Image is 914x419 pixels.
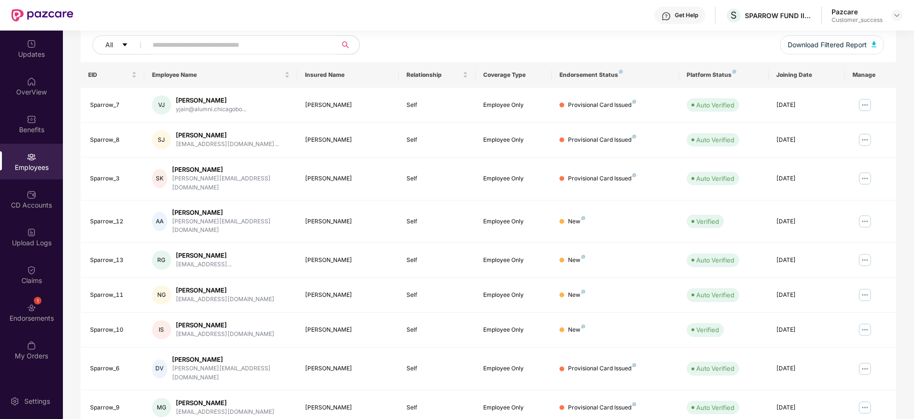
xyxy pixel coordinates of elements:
[176,330,274,339] div: [EMAIL_ADDRESS][DOMAIN_NAME]
[483,291,544,300] div: Employee Only
[776,101,837,110] div: [DATE]
[696,364,734,373] div: Auto Verified
[406,291,467,300] div: Self
[568,364,636,373] div: Provisional Card Issued
[483,364,544,373] div: Employee Only
[172,217,290,235] div: [PERSON_NAME][EMAIL_ADDRESS][DOMAIN_NAME]
[483,325,544,335] div: Employee Only
[776,136,837,145] div: [DATE]
[568,256,585,265] div: New
[27,115,36,124] img: svg+xml;base64,PHN2ZyBpZD0iQmVuZWZpdHMiIHhtbG5zPSJodHRwOi8vd3d3LnczLm9yZy8yMDAwL3N2ZyIgd2lkdGg9Ij...
[632,100,636,104] img: svg+xml;base64,PHN2ZyB4bWxucz0iaHR0cDovL3d3dy53My5vcmcvMjAwMC9zdmciIHdpZHRoPSI4IiBoZWlnaHQ9IjgiIH...
[568,403,636,412] div: Provisional Card Issued
[399,62,475,88] th: Relationship
[687,71,761,79] div: Platform Status
[568,291,585,300] div: New
[483,217,544,226] div: Employee Only
[10,397,20,406] img: svg+xml;base64,PHN2ZyBpZD0iU2V0dGluZy0yMHgyMCIgeG1sbnM9Imh0dHA6Ly93d3cudzMub3JnLzIwMDAvc3ZnIiB3aW...
[776,217,837,226] div: [DATE]
[176,96,246,105] div: [PERSON_NAME]
[769,62,845,88] th: Joining Date
[776,364,837,373] div: [DATE]
[776,291,837,300] div: [DATE]
[406,136,467,145] div: Self
[34,297,41,304] div: 1
[152,320,171,339] div: IS
[788,40,867,50] span: Download Filtered Report
[152,398,171,417] div: MG
[483,174,544,183] div: Employee Only
[696,135,734,145] div: Auto Verified
[776,174,837,183] div: [DATE]
[406,325,467,335] div: Self
[176,398,274,408] div: [PERSON_NAME]
[406,174,467,183] div: Self
[483,256,544,265] div: Employee Only
[406,403,467,412] div: Self
[632,363,636,367] img: svg+xml;base64,PHN2ZyB4bWxucz0iaHR0cDovL3d3dy53My5vcmcvMjAwMC9zdmciIHdpZHRoPSI4IiBoZWlnaHQ9IjgiIH...
[406,364,467,373] div: Self
[581,216,585,220] img: svg+xml;base64,PHN2ZyB4bWxucz0iaHR0cDovL3d3dy53My5vcmcvMjAwMC9zdmciIHdpZHRoPSI4IiBoZWlnaHQ9IjgiIH...
[776,403,837,412] div: [DATE]
[776,256,837,265] div: [DATE]
[780,35,884,54] button: Download Filtered Report
[152,169,167,188] div: SK
[172,174,290,192] div: [PERSON_NAME][EMAIL_ADDRESS][DOMAIN_NAME]
[144,62,297,88] th: Employee Name
[27,303,36,313] img: svg+xml;base64,PHN2ZyBpZD0iRW5kb3JzZW1lbnRzIiB4bWxucz0iaHR0cDovL3d3dy53My5vcmcvMjAwMC9zdmciIHdpZH...
[832,16,883,24] div: Customer_success
[893,11,901,19] img: svg+xml;base64,PHN2ZyBpZD0iRHJvcGRvd24tMzJ4MzIiIHhtbG5zPSJodHRwOi8vd3d3LnczLm9yZy8yMDAwL3N2ZyIgd2...
[152,95,171,115] div: VJ
[27,152,36,162] img: svg+xml;base64,PHN2ZyBpZD0iRW1wbG95ZWVzIiB4bWxucz0iaHR0cDovL3d3dy53My5vcmcvMjAwMC9zdmciIHdpZHRoPS...
[172,208,290,217] div: [PERSON_NAME]
[27,228,36,237] img: svg+xml;base64,PHN2ZyBpZD0iVXBsb2FkX0xvZ3MiIGRhdGEtbmFtZT0iVXBsb2FkIExvZ3MiIHhtbG5zPSJodHRwOi8vd3...
[406,217,467,226] div: Self
[696,403,734,412] div: Auto Verified
[696,255,734,265] div: Auto Verified
[152,130,171,149] div: SJ
[745,11,812,20] div: SPARROW FUND II ADVISORS LLP
[176,321,274,330] div: [PERSON_NAME]
[832,7,883,16] div: Pazcare
[305,364,392,373] div: [PERSON_NAME]
[406,256,467,265] div: Self
[27,341,36,350] img: svg+xml;base64,PHN2ZyBpZD0iTXlfT3JkZXJzIiBkYXRhLW5hbWU9Ik15IE9yZGVycyIgeG1sbnM9Imh0dHA6Ly93d3cudz...
[122,42,128,49] span: caret-down
[27,77,36,86] img: svg+xml;base64,PHN2ZyBpZD0iSG9tZSIgeG1sbnM9Imh0dHA6Ly93d3cudzMub3JnLzIwMDAvc3ZnIiB3aWR0aD0iMjAiIG...
[176,105,246,114] div: yjain@alumni.chicagobo...
[90,217,137,226] div: Sparrow_12
[152,285,171,304] div: NG
[696,290,734,300] div: Auto Verified
[27,265,36,275] img: svg+xml;base64,PHN2ZyBpZD0iQ2xhaW0iIHhtbG5zPSJodHRwOi8vd3d3LnczLm9yZy8yMDAwL3N2ZyIgd2lkdGg9IjIwIi...
[27,190,36,199] img: svg+xml;base64,PHN2ZyBpZD0iQ0RfQWNjb3VudHMiIGRhdGEtbmFtZT0iQ0QgQWNjb3VudHMiIHhtbG5zPSJodHRwOi8vd3...
[568,101,636,110] div: Provisional Card Issued
[90,136,137,145] div: Sparrow_8
[483,403,544,412] div: Employee Only
[172,165,290,174] div: [PERSON_NAME]
[619,70,623,73] img: svg+xml;base64,PHN2ZyB4bWxucz0iaHR0cDovL3d3dy53My5vcmcvMjAwMC9zdmciIHdpZHRoPSI4IiBoZWlnaHQ9IjgiIH...
[152,251,171,270] div: RG
[568,325,585,335] div: New
[27,39,36,49] img: svg+xml;base64,PHN2ZyBpZD0iVXBkYXRlZCIgeG1sbnM9Imh0dHA6Ly93d3cudzMub3JnLzIwMDAvc3ZnIiB3aWR0aD0iMj...
[172,355,290,364] div: [PERSON_NAME]
[105,40,113,50] span: All
[872,42,876,47] img: svg+xml;base64,PHN2ZyB4bWxucz0iaHR0cDovL3d3dy53My5vcmcvMjAwMC9zdmciIHhtbG5zOnhsaW5rPSJodHRwOi8vd3...
[176,408,274,417] div: [EMAIL_ADDRESS][DOMAIN_NAME]
[90,325,137,335] div: Sparrow_10
[152,71,283,79] span: Employee Name
[305,217,392,226] div: [PERSON_NAME]
[305,291,392,300] div: [PERSON_NAME]
[632,402,636,406] img: svg+xml;base64,PHN2ZyB4bWxucz0iaHR0cDovL3d3dy53My5vcmcvMjAwMC9zdmciIHdpZHRoPSI4IiBoZWlnaHQ9IjgiIH...
[11,9,73,21] img: New Pazcare Logo
[176,286,274,295] div: [PERSON_NAME]
[857,97,873,113] img: manageButton
[857,171,873,186] img: manageButton
[152,212,167,231] div: AA
[696,325,719,335] div: Verified
[476,62,552,88] th: Coverage Type
[305,136,392,145] div: [PERSON_NAME]
[857,400,873,415] img: manageButton
[90,174,137,183] div: Sparrow_3
[696,217,719,226] div: Verified
[632,173,636,177] img: svg+xml;base64,PHN2ZyB4bWxucz0iaHR0cDovL3d3dy53My5vcmcvMjAwMC9zdmciIHdpZHRoPSI4IiBoZWlnaHQ9IjgiIH...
